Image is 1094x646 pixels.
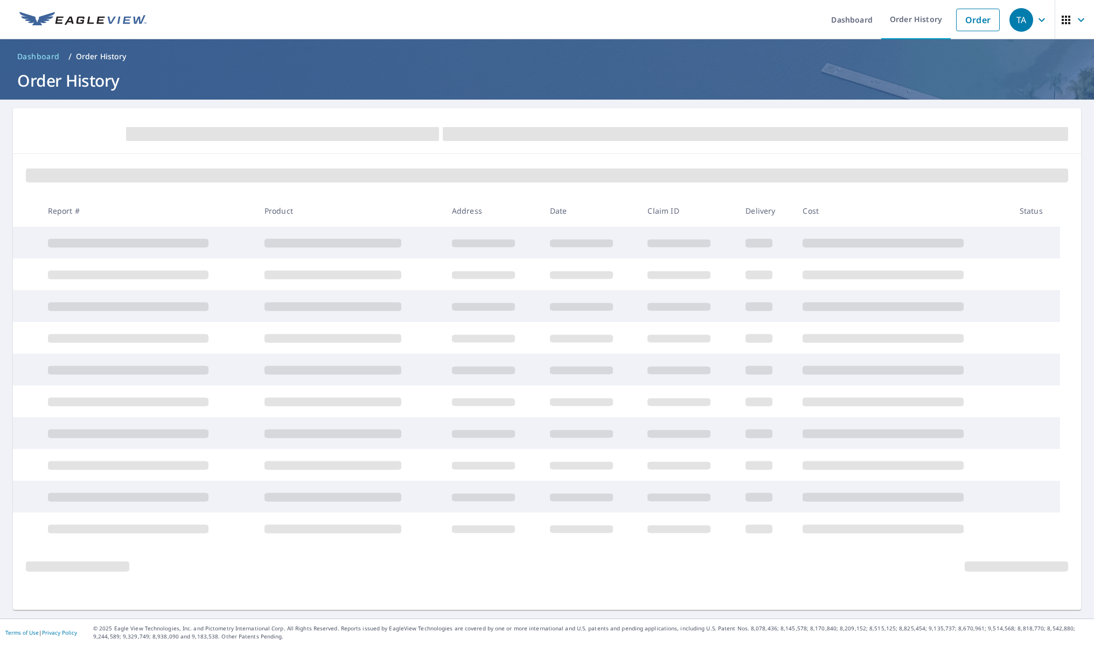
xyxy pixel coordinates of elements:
th: Cost [794,195,1011,227]
a: Terms of Use [5,629,39,636]
th: Status [1011,195,1060,227]
p: © 2025 Eagle View Technologies, Inc. and Pictometry International Corp. All Rights Reserved. Repo... [93,624,1089,641]
a: Order [956,9,1000,31]
p: | [5,629,77,636]
img: EV Logo [19,12,147,28]
li: / [68,50,72,63]
th: Claim ID [639,195,737,227]
div: TA [1009,8,1033,32]
th: Address [443,195,541,227]
th: Report # [39,195,256,227]
a: Dashboard [13,48,64,65]
span: Dashboard [17,51,60,62]
nav: breadcrumb [13,48,1081,65]
th: Product [256,195,443,227]
a: Privacy Policy [42,629,77,636]
th: Delivery [737,195,794,227]
h1: Order History [13,69,1081,92]
p: Order History [76,51,127,62]
th: Date [541,195,639,227]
